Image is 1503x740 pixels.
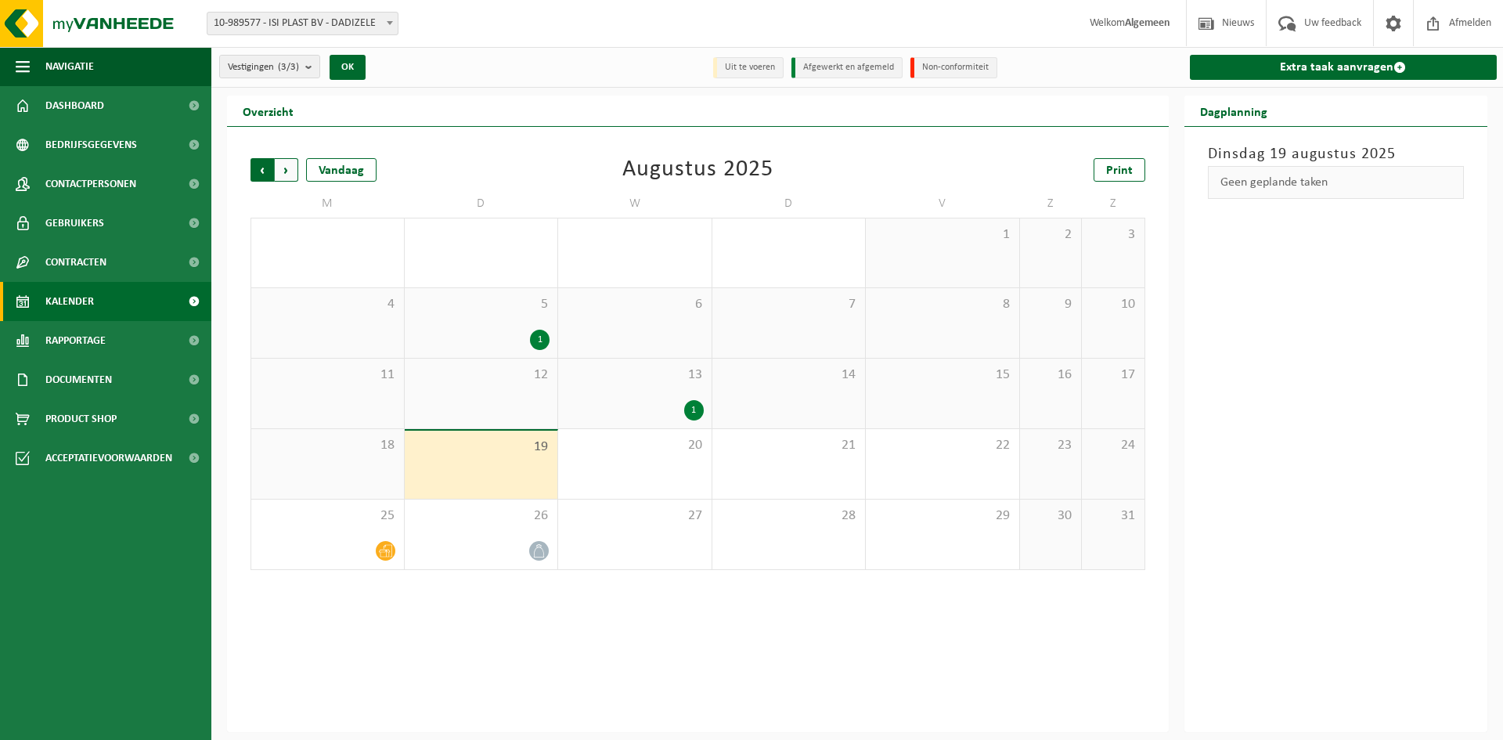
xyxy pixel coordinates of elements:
[558,190,712,218] td: W
[45,321,106,360] span: Rapportage
[259,507,396,525] span: 25
[1020,190,1083,218] td: Z
[250,158,274,182] span: Vorige
[45,86,104,125] span: Dashboard
[874,507,1011,525] span: 29
[275,158,298,182] span: Volgende
[874,226,1011,244] span: 1
[874,366,1011,384] span: 15
[259,437,396,454] span: 18
[874,296,1011,313] span: 8
[530,330,550,350] div: 1
[45,243,106,282] span: Contracten
[684,400,704,421] div: 1
[45,360,112,399] span: Documenten
[874,437,1011,454] span: 22
[330,55,366,80] button: OK
[207,13,398,34] span: 10-989577 - ISI PLAST BV - DADIZELE
[566,507,704,525] span: 27
[1090,437,1136,454] span: 24
[250,190,405,218] td: M
[413,296,550,313] span: 5
[1208,143,1465,166] h3: Dinsdag 19 augustus 2025
[45,47,94,86] span: Navigatie
[413,439,550,456] span: 19
[1028,296,1074,313] span: 9
[45,204,104,243] span: Gebruikers
[259,296,396,313] span: 4
[227,96,309,126] h2: Overzicht
[278,62,299,72] count: (3/3)
[720,296,858,313] span: 7
[45,164,136,204] span: Contactpersonen
[45,282,94,321] span: Kalender
[566,437,704,454] span: 20
[866,190,1020,218] td: V
[1028,437,1074,454] span: 23
[622,158,773,182] div: Augustus 2025
[1208,166,1465,199] div: Geen geplande taken
[1090,296,1136,313] span: 10
[566,366,704,384] span: 13
[1028,226,1074,244] span: 2
[228,56,299,79] span: Vestigingen
[259,366,396,384] span: 11
[910,57,997,78] li: Non-conformiteit
[791,57,903,78] li: Afgewerkt en afgemeld
[1125,17,1170,29] strong: Algemeen
[1106,164,1133,177] span: Print
[1190,55,1498,80] a: Extra taak aanvragen
[713,57,784,78] li: Uit te voeren
[45,399,117,439] span: Product Shop
[1090,507,1136,525] span: 31
[720,437,858,454] span: 21
[45,439,172,478] span: Acceptatievoorwaarden
[566,296,704,313] span: 6
[1090,226,1136,244] span: 3
[207,12,398,35] span: 10-989577 - ISI PLAST BV - DADIZELE
[1094,158,1145,182] a: Print
[720,366,858,384] span: 14
[1028,366,1074,384] span: 16
[1082,190,1144,218] td: Z
[1090,366,1136,384] span: 17
[413,366,550,384] span: 12
[306,158,377,182] div: Vandaag
[45,125,137,164] span: Bedrijfsgegevens
[405,190,559,218] td: D
[1028,507,1074,525] span: 30
[720,507,858,525] span: 28
[219,55,320,78] button: Vestigingen(3/3)
[1184,96,1283,126] h2: Dagplanning
[413,507,550,525] span: 26
[712,190,867,218] td: D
